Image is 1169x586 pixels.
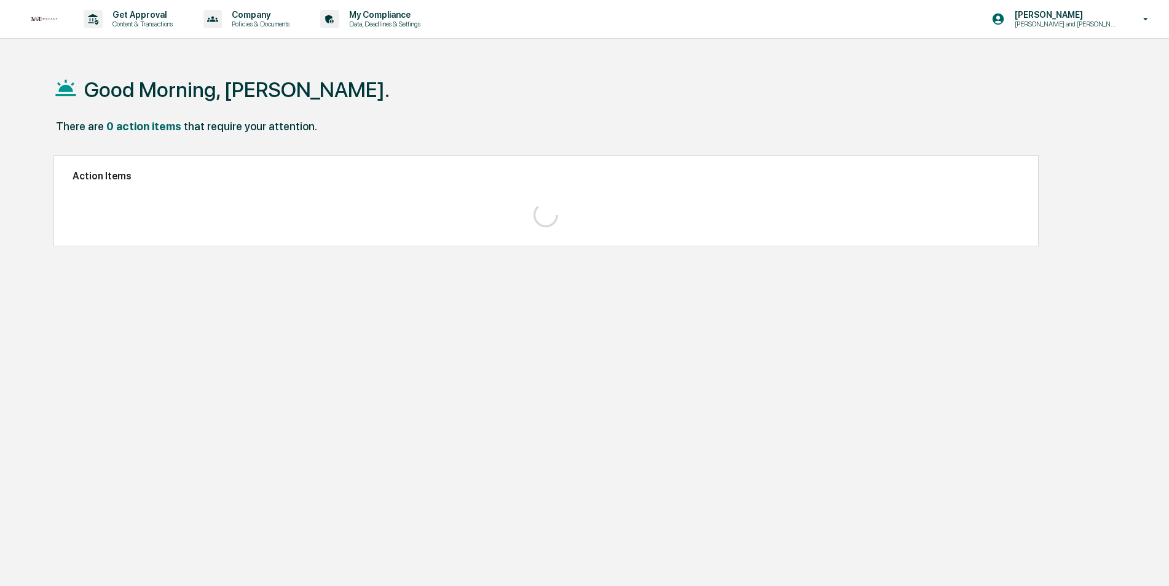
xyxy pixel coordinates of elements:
p: [PERSON_NAME] [1005,10,1125,20]
div: There are [56,120,104,133]
p: Content & Transactions [103,20,179,28]
p: Company [222,10,296,20]
div: that require your attention. [184,120,317,133]
p: Policies & Documents [222,20,296,28]
h1: Good Morning, [PERSON_NAME]. [84,77,390,102]
p: Get Approval [103,10,179,20]
img: logo [30,15,59,23]
div: 0 action items [106,120,181,133]
h2: Action Items [73,170,1020,182]
p: [PERSON_NAME] and [PERSON_NAME] Onboarding [1005,20,1125,28]
p: Data, Deadlines & Settings [339,20,427,28]
p: My Compliance [339,10,427,20]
